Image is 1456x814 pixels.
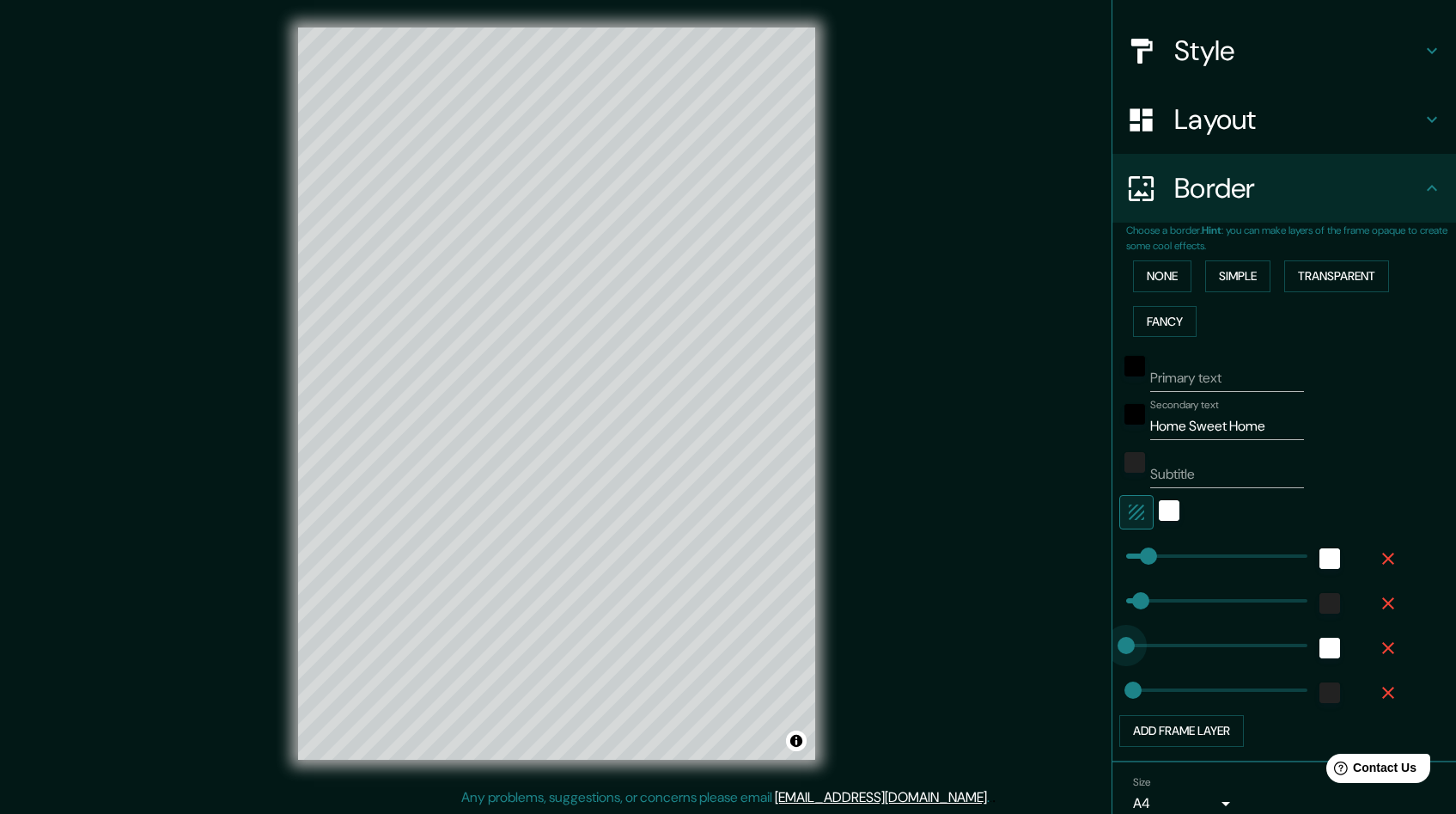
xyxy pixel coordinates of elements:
[1126,223,1456,254] p: Choose a border. : you can make layers of the frame opaque to create some cool effects.
[1174,171,1422,205] h4: Border
[1319,548,1340,569] button: white
[1202,223,1221,237] b: Hint
[1119,715,1244,747] button: Add frame layer
[1319,638,1340,658] button: white
[1112,154,1456,223] div: Border
[1319,682,1340,703] button: color-222222
[786,731,807,751] button: Toggle attribution
[1150,398,1219,413] label: Secondary text
[1112,85,1456,154] div: Layout
[1205,260,1270,292] button: Simple
[1133,774,1151,789] label: Size
[1174,102,1422,137] h4: Layout
[461,787,990,808] p: Any problems, suggestions, or concerns please email .
[992,787,996,808] div: .
[990,787,992,808] div: .
[1124,356,1145,376] button: black
[775,788,987,806] a: [EMAIL_ADDRESS][DOMAIN_NAME]
[1124,452,1145,473] button: color-222222
[1159,500,1179,521] button: white
[1284,260,1389,292] button: Transparent
[1133,260,1191,292] button: None
[1112,16,1456,85] div: Style
[1303,747,1437,795] iframe: Help widget launcher
[1124,404,1145,425] button: black
[1174,34,1422,68] h4: Style
[1133,306,1197,338] button: Fancy
[1319,593,1340,614] button: color-222222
